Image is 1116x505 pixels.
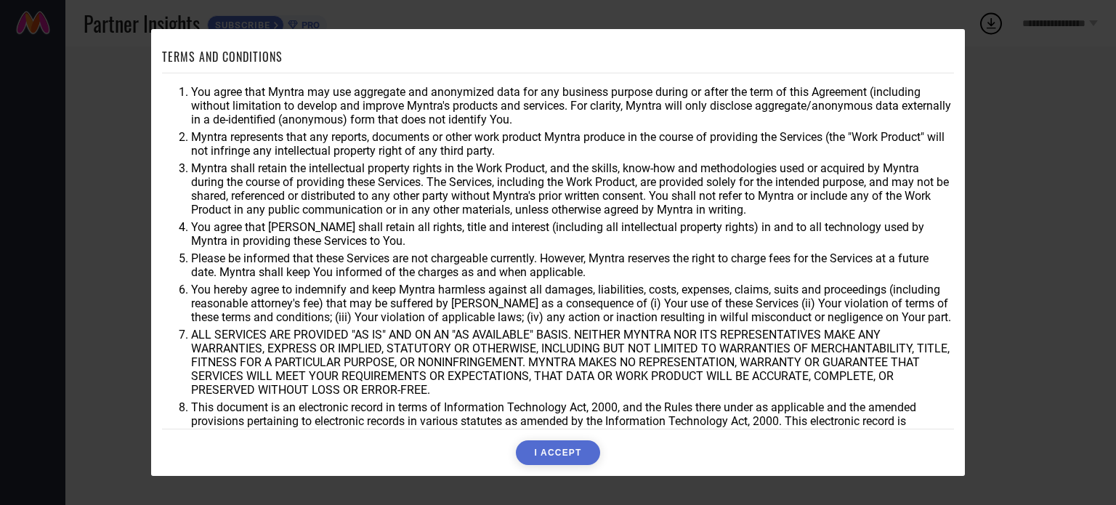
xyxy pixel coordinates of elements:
button: I ACCEPT [516,440,599,465]
li: You agree that [PERSON_NAME] shall retain all rights, title and interest (including all intellect... [191,220,954,248]
li: You hereby agree to indemnify and keep Myntra harmless against all damages, liabilities, costs, e... [191,283,954,324]
h1: TERMS AND CONDITIONS [162,48,283,65]
li: You agree that Myntra may use aggregate and anonymized data for any business purpose during or af... [191,85,954,126]
li: ALL SERVICES ARE PROVIDED "AS IS" AND ON AN "AS AVAILABLE" BASIS. NEITHER MYNTRA NOR ITS REPRESEN... [191,328,954,397]
li: This document is an electronic record in terms of Information Technology Act, 2000, and the Rules... [191,400,954,442]
li: Myntra shall retain the intellectual property rights in the Work Product, and the skills, know-ho... [191,161,954,217]
li: Please be informed that these Services are not chargeable currently. However, Myntra reserves the... [191,251,954,279]
li: Myntra represents that any reports, documents or other work product Myntra produce in the course ... [191,130,954,158]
